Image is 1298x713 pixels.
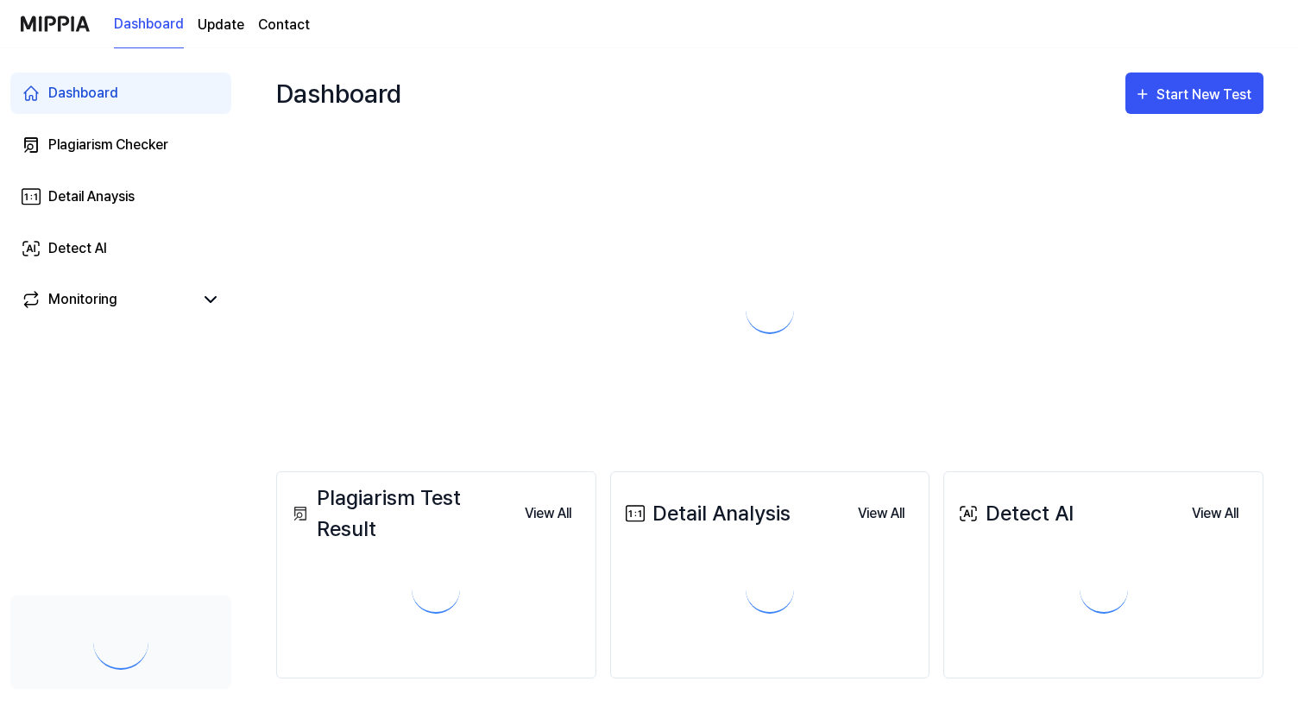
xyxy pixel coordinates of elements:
[287,483,511,545] div: Plagiarism Test Result
[1178,496,1252,531] button: View All
[955,498,1074,529] div: Detect AI
[10,228,231,269] a: Detect AI
[48,289,117,310] div: Monitoring
[511,495,585,531] a: View All
[10,176,231,218] a: Detail Anaysis
[48,186,135,207] div: Detail Anaysis
[21,289,193,310] a: Monitoring
[48,238,107,259] div: Detect AI
[1178,495,1252,531] a: View All
[511,496,585,531] button: View All
[48,83,118,104] div: Dashboard
[276,66,401,121] div: Dashboard
[1156,84,1255,106] div: Start New Test
[1125,73,1263,114] button: Start New Test
[844,495,918,531] a: View All
[10,73,231,114] a: Dashboard
[48,135,168,155] div: Plagiarism Checker
[258,15,310,35] a: Contact
[198,15,244,35] a: Update
[844,496,918,531] button: View All
[114,1,184,48] a: Dashboard
[10,124,231,166] a: Plagiarism Checker
[621,498,791,529] div: Detail Analysis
